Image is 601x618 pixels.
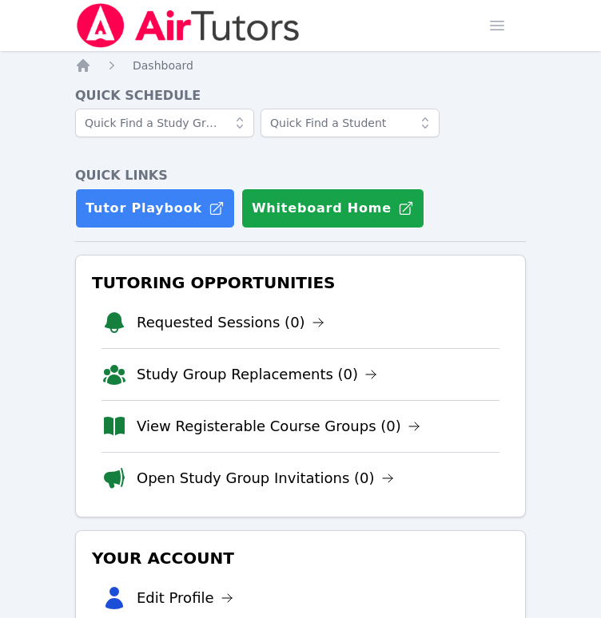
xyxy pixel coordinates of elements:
h4: Quick Links [75,166,526,185]
input: Quick Find a Student [261,109,440,137]
h4: Quick Schedule [75,86,526,105]
a: Dashboard [133,57,193,73]
h3: Tutoring Opportunities [89,268,512,297]
a: Requested Sessions (0) [137,311,324,334]
a: Edit Profile [137,587,233,609]
a: View Registerable Course Groups (0) [137,415,420,438]
span: Dashboard [133,59,193,72]
h3: Your Account [89,544,512,572]
a: Open Study Group Invitations (0) [137,467,394,489]
a: Study Group Replacements (0) [137,363,377,386]
a: Tutor Playbook [75,188,235,228]
input: Quick Find a Study Group [75,109,254,137]
button: Whiteboard Home [241,188,424,228]
img: Air Tutors [75,3,301,48]
nav: Breadcrumb [75,57,526,73]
